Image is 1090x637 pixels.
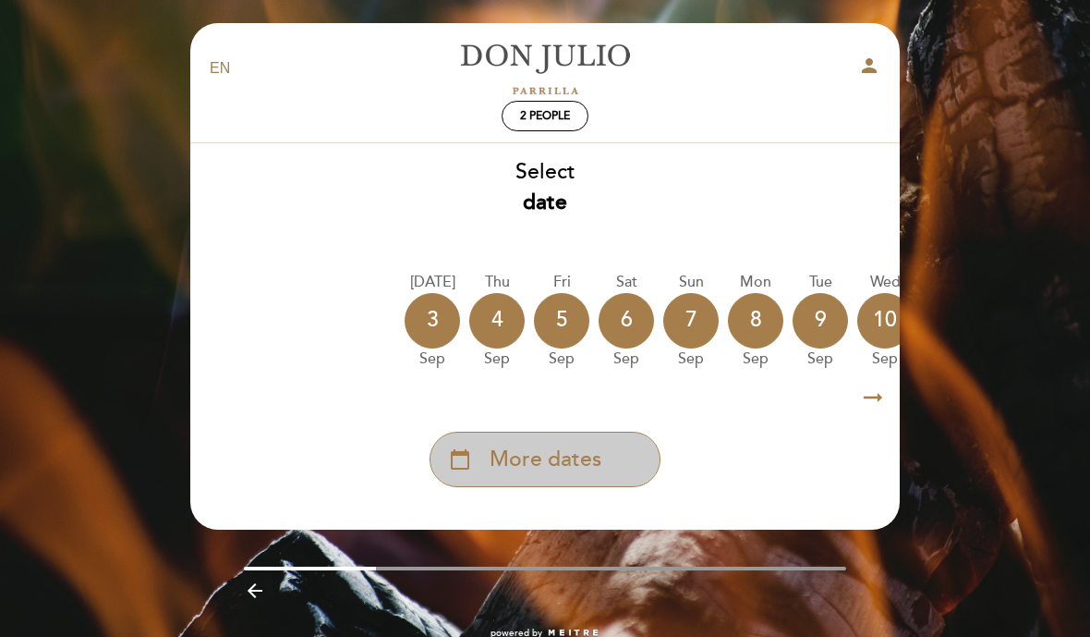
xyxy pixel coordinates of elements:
[405,272,460,293] div: [DATE]
[534,293,589,349] div: 5
[728,272,783,293] div: Mon
[534,272,589,293] div: Fri
[663,293,719,349] div: 7
[599,293,654,349] div: 6
[405,293,460,349] div: 3
[523,190,567,215] b: date
[663,349,719,370] div: Sep
[405,349,460,370] div: Sep
[599,349,654,370] div: Sep
[857,272,913,293] div: Wed
[599,272,654,293] div: Sat
[534,349,589,370] div: Sep
[857,293,913,349] div: 10
[858,55,880,77] i: person
[859,378,887,418] i: arrow_right_alt
[793,293,848,349] div: 9
[793,272,848,293] div: Tue
[793,349,848,370] div: Sep
[469,293,525,349] div: 4
[728,349,783,370] div: Sep
[857,349,913,370] div: Sep
[469,349,525,370] div: Sep
[520,109,570,123] span: 2 people
[430,43,660,94] a: [PERSON_NAME]
[244,580,266,602] i: arrow_backward
[858,55,880,83] button: person
[189,157,901,218] div: Select
[469,272,525,293] div: Thu
[663,272,719,293] div: Sun
[449,444,471,475] i: calendar_today
[490,445,601,475] span: More dates
[728,293,783,349] div: 8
